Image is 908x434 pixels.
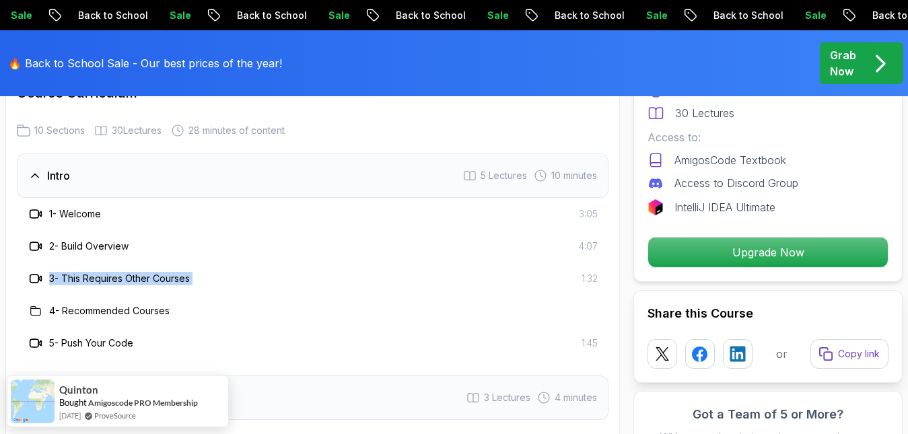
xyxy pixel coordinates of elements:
[481,169,527,182] span: 5 Lectures
[701,9,793,22] p: Back to School
[543,9,634,22] p: Back to School
[49,336,133,350] h3: 5 - Push Your Code
[475,9,518,22] p: Sale
[34,124,85,137] span: 10 Sections
[17,375,608,420] button: Initial Implementation3 Lectures 4 minutes
[648,304,888,323] h2: Share this Course
[17,153,608,198] button: Intro5 Lectures 10 minutes
[49,304,170,318] h3: 4 - Recommended Courses
[384,9,475,22] p: Back to School
[225,9,316,22] p: Back to School
[66,9,158,22] p: Back to School
[579,207,598,221] span: 3:05
[59,397,87,408] span: Bought
[47,168,70,184] h3: Intro
[648,129,888,145] p: Access to:
[49,240,129,253] h3: 2 - Build Overview
[59,384,98,396] span: Quinton
[648,405,888,424] h3: Got a Team of 5 or More?
[88,398,198,408] a: Amigoscode PRO Membership
[112,124,162,137] span: 30 Lectures
[582,336,598,350] span: 1:45
[316,9,359,22] p: Sale
[648,199,664,215] img: jetbrains logo
[188,124,285,137] span: 28 minutes of content
[648,237,888,268] button: Upgrade Now
[674,199,775,215] p: IntelliJ IDEA Ultimate
[648,238,888,267] p: Upgrade Now
[634,9,677,22] p: Sale
[579,240,598,253] span: 4:07
[838,347,880,361] p: Copy link
[810,339,888,369] button: Copy link
[59,410,81,421] span: [DATE]
[674,175,798,191] p: Access to Discord Group
[551,169,597,182] span: 10 minutes
[11,379,55,423] img: provesource social proof notification image
[830,47,856,79] p: Grab Now
[555,391,597,404] span: 4 minutes
[94,410,136,421] a: ProveSource
[8,55,282,71] p: 🔥 Back to School Sale - Our best prices of the year!
[484,391,530,404] span: 3 Lectures
[582,272,598,285] span: 1:32
[793,9,836,22] p: Sale
[49,272,190,285] h3: 3 - This Requires Other Courses
[49,207,101,221] h3: 1 - Welcome
[675,105,734,121] p: 30 Lectures
[158,9,201,22] p: Sale
[674,152,786,168] p: AmigosCode Textbook
[776,346,788,362] p: or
